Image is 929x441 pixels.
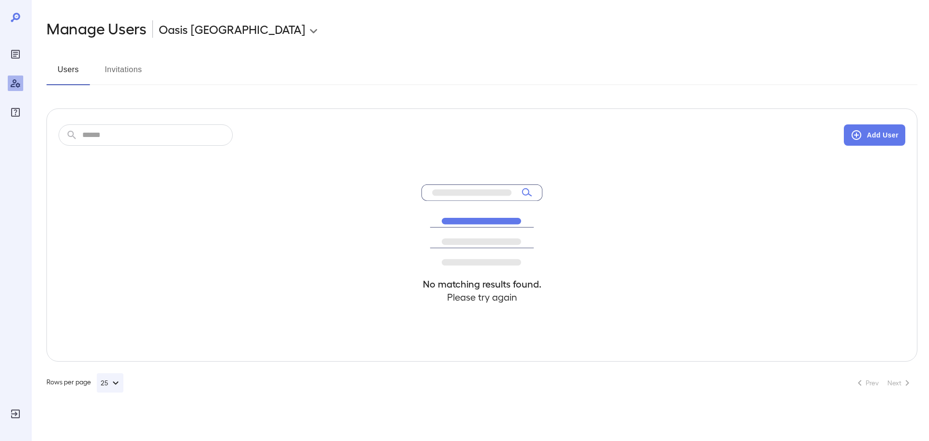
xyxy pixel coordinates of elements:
h2: Manage Users [46,19,147,39]
h4: No matching results found. [421,277,542,290]
div: Rows per page [46,373,123,393]
h4: Please try again [421,290,542,304]
div: Reports [8,46,23,62]
nav: pagination navigation [850,375,917,391]
button: Add User [844,124,905,146]
button: Invitations [102,62,145,85]
div: Log Out [8,406,23,422]
p: Oasis [GEOGRAPHIC_DATA] [159,21,305,37]
div: FAQ [8,105,23,120]
button: 25 [97,373,123,393]
div: Manage Users [8,76,23,91]
button: Users [46,62,90,85]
